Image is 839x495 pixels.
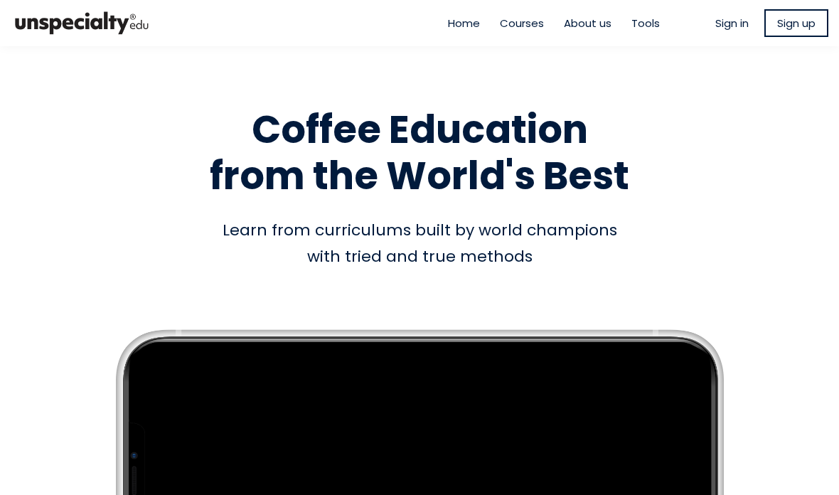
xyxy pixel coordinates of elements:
[564,15,611,31] a: About us
[631,15,660,31] a: Tools
[14,217,825,270] div: Learn from curriculums built by world champions with tried and true methods
[14,107,825,199] h1: Coffee Education from the World's Best
[777,15,816,31] span: Sign up
[448,15,480,31] a: Home
[764,9,828,37] a: Sign up
[715,15,749,31] a: Sign in
[500,15,544,31] a: Courses
[11,6,153,41] img: bc390a18feecddb333977e298b3a00a1.png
